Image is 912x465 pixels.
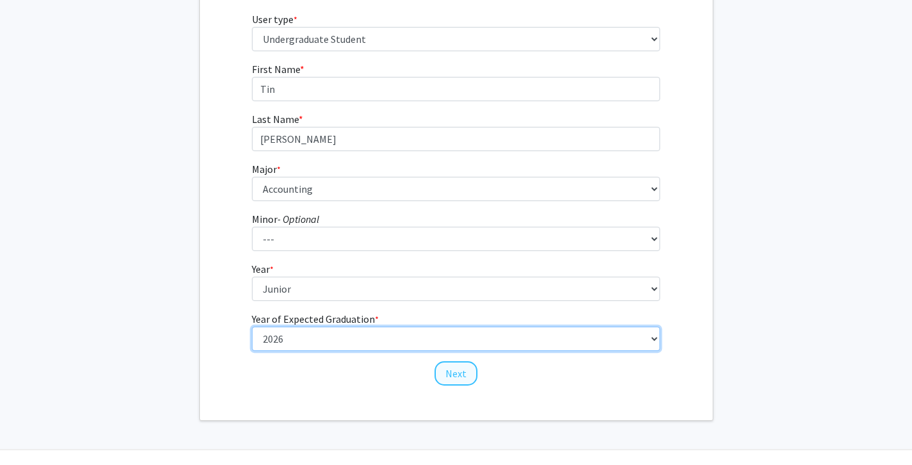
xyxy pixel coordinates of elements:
label: Year of Expected Graduation [252,311,379,327]
i: - Optional [278,213,319,225]
label: Major [252,161,281,177]
iframe: Chat [10,407,54,455]
span: Last Name [252,113,299,126]
label: Year [252,261,274,277]
label: Minor [252,211,319,227]
label: User type [252,12,297,27]
button: Next [435,361,477,386]
span: First Name [252,63,300,76]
